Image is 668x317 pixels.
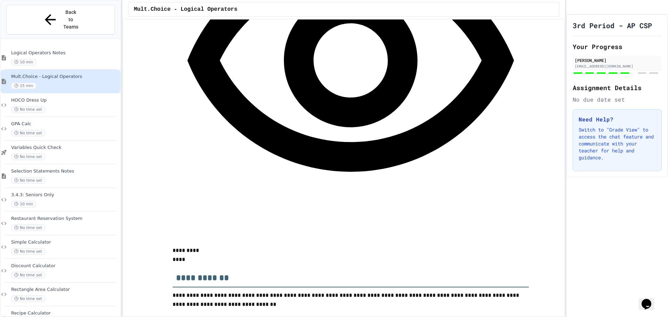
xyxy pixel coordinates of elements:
[11,310,119,316] span: Recipe Calculator
[11,287,119,293] span: Rectangle Area Calculator
[11,224,45,231] span: No time set
[11,82,36,89] span: 15 min
[579,115,656,124] h3: Need Help?
[11,248,45,255] span: No time set
[11,263,119,269] span: Discount Calculator
[11,121,119,127] span: GPA Calc
[573,21,652,30] h1: 3rd Period - AP CSP
[11,168,119,174] span: Selection Statements Notes
[575,64,660,69] div: [EMAIL_ADDRESS][DOMAIN_NAME]
[11,145,119,151] span: Variables Quick Check
[11,59,36,65] span: 10 min
[11,106,45,113] span: No time set
[11,216,119,222] span: Restaurant Reservation System
[573,83,662,93] h2: Assignment Details
[11,192,119,198] span: 3.4.3: Seniors Only
[11,177,45,184] span: No time set
[6,5,115,34] button: Back to Teams
[11,239,119,245] span: Simple Calculator
[11,272,45,278] span: No time set
[11,74,119,80] span: Mult.Choice - Logical Operators
[579,126,656,161] p: Switch to "Grade View" to access the chat feature and communicate with your teacher for help and ...
[11,97,119,103] span: HOCO Dress Up
[11,201,36,207] span: 10 min
[11,295,45,302] span: No time set
[573,42,662,51] h2: Your Progress
[134,5,238,14] span: Mult.Choice - Logical Operators
[11,153,45,160] span: No time set
[11,50,119,56] span: Logical Operators Notes
[575,57,660,63] div: [PERSON_NAME]
[639,289,661,310] iframe: chat widget
[573,95,662,104] div: No due date set
[63,9,79,31] span: Back to Teams
[11,130,45,136] span: No time set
